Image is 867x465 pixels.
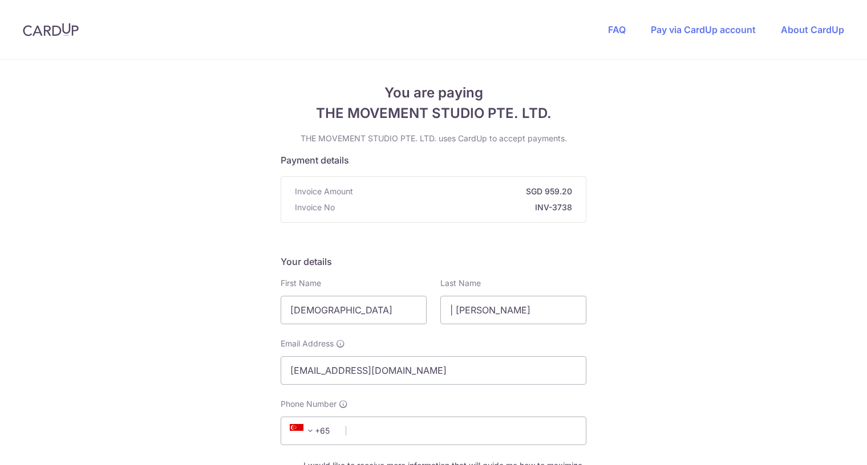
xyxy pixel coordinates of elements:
[281,83,586,103] span: You are paying
[281,398,337,410] span: Phone Number
[23,23,79,36] img: CardUp
[295,202,335,213] span: Invoice No
[281,296,427,324] input: First name
[281,356,586,385] input: Email address
[440,278,481,289] label: Last Name
[281,153,586,167] h5: Payment details
[781,24,844,35] a: About CardUp
[281,338,334,349] span: Email Address
[290,424,317,438] span: +65
[358,186,572,197] strong: SGD 959.20
[440,296,586,324] input: Last name
[281,278,321,289] label: First Name
[281,133,586,144] p: THE MOVEMENT STUDIO PTE. LTD. uses CardUp to accept payments.
[339,202,572,213] strong: INV-3738
[295,186,353,197] span: Invoice Amount
[608,24,626,35] a: FAQ
[651,24,756,35] a: Pay via CardUp account
[286,424,338,438] span: +65
[281,255,586,268] h5: Your details
[281,103,586,124] span: THE MOVEMENT STUDIO PTE. LTD.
